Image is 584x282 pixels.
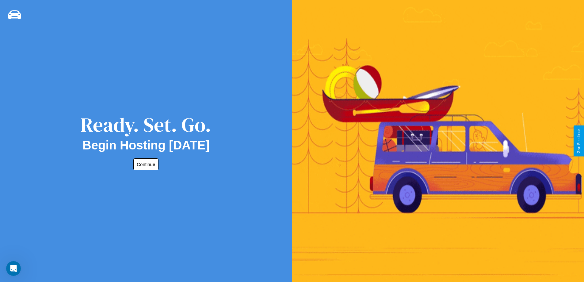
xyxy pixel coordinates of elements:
[577,129,581,153] div: Give Feedback
[82,138,210,152] h2: Begin Hosting [DATE]
[133,158,158,170] button: Continue
[6,261,21,276] iframe: Intercom live chat
[81,111,211,138] div: Ready. Set. Go.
